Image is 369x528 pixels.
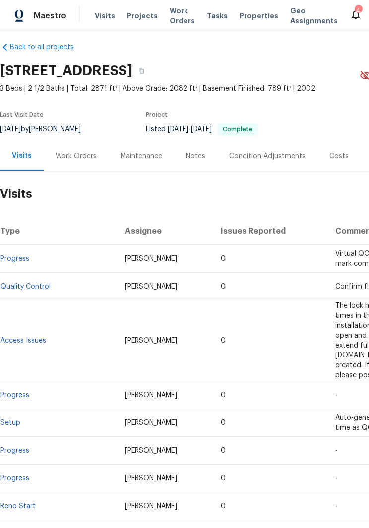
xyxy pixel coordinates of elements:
span: 0 [221,283,226,290]
span: Geo Assignments [290,6,338,26]
span: 0 [221,447,226,454]
span: Complete [219,126,257,132]
span: Listed [146,126,258,133]
span: [PERSON_NAME] [125,503,177,510]
th: Issues Reported [213,217,327,245]
a: Progress [0,392,29,399]
a: Access Issues [0,337,46,344]
span: - [335,447,338,454]
span: [DATE] [168,126,188,133]
th: Assignee [117,217,213,245]
div: Notes [186,151,205,161]
a: Progress [0,255,29,262]
button: Copy Address [132,62,150,80]
span: [PERSON_NAME] [125,337,177,344]
span: 0 [221,419,226,426]
span: [PERSON_NAME] [125,419,177,426]
div: Costs [329,151,349,161]
div: Work Orders [56,151,97,161]
a: Reno Start [0,503,36,510]
span: [PERSON_NAME] [125,447,177,454]
a: Setup [0,419,20,426]
div: Visits [12,151,32,161]
span: Projects [127,11,158,21]
span: - [335,392,338,399]
span: 0 [221,503,226,510]
span: - [335,475,338,482]
span: 0 [221,475,226,482]
a: Progress [0,475,29,482]
span: Work Orders [170,6,195,26]
span: [PERSON_NAME] [125,283,177,290]
span: Properties [240,11,278,21]
span: [PERSON_NAME] [125,392,177,399]
a: Progress [0,447,29,454]
span: Visits [95,11,115,21]
span: 0 [221,255,226,262]
span: [PERSON_NAME] [125,255,177,262]
div: Maintenance [121,151,162,161]
a: Quality Control [0,283,51,290]
span: Tasks [207,12,228,19]
span: 0 [221,392,226,399]
span: [DATE] [191,126,212,133]
span: - [168,126,212,133]
span: Maestro [34,11,66,21]
span: - [335,503,338,510]
span: [PERSON_NAME] [125,475,177,482]
span: Project [146,112,168,117]
div: 4 [355,6,362,16]
span: 0 [221,337,226,344]
div: Condition Adjustments [229,151,306,161]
